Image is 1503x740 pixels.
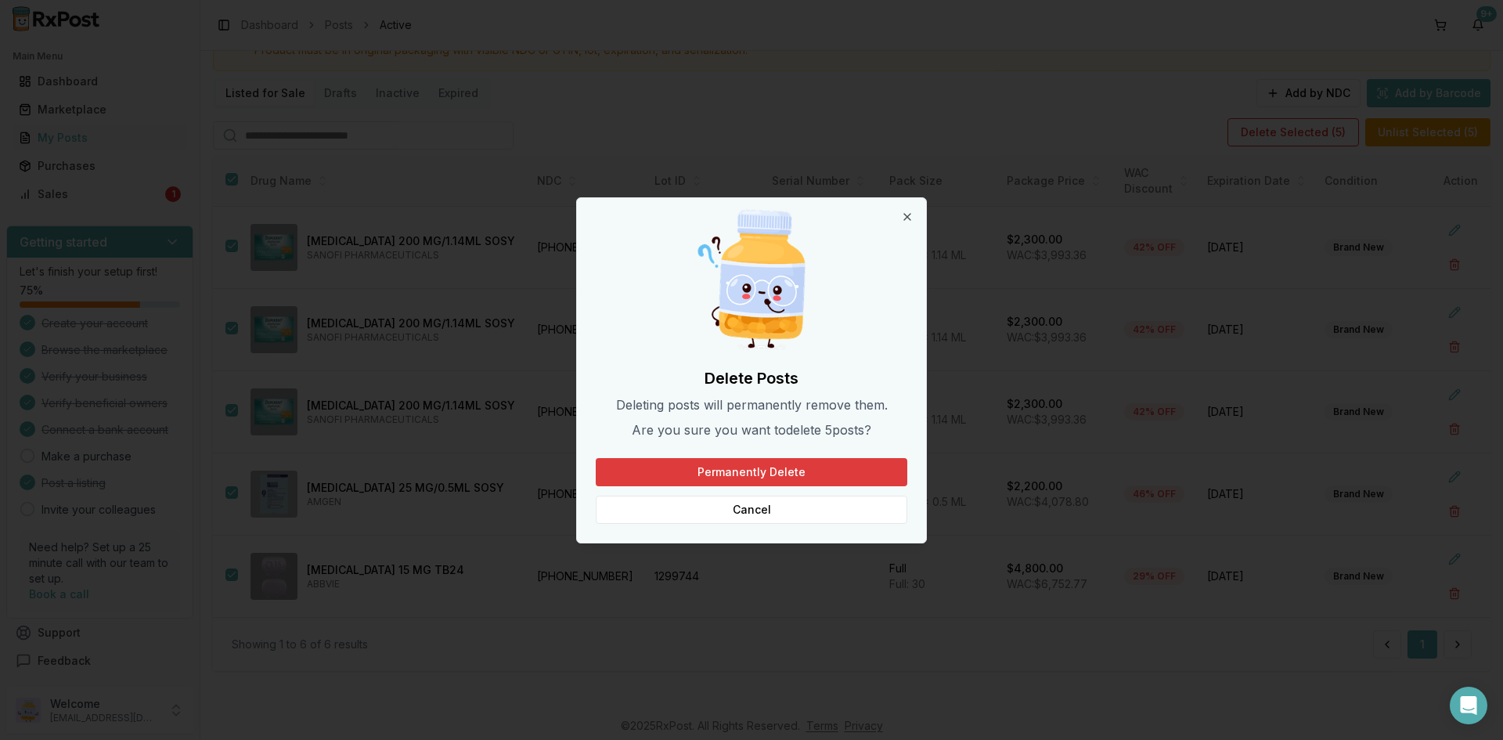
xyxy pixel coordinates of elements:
h2: Delete Posts [596,367,907,389]
img: Curious Pill Bottle [676,204,827,355]
button: Cancel [596,496,907,524]
p: Deleting posts will permanently remove them. [596,395,907,414]
button: Permanently Delete [596,458,907,486]
p: Are you sure you want to delete 5 post s ? [596,421,907,439]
